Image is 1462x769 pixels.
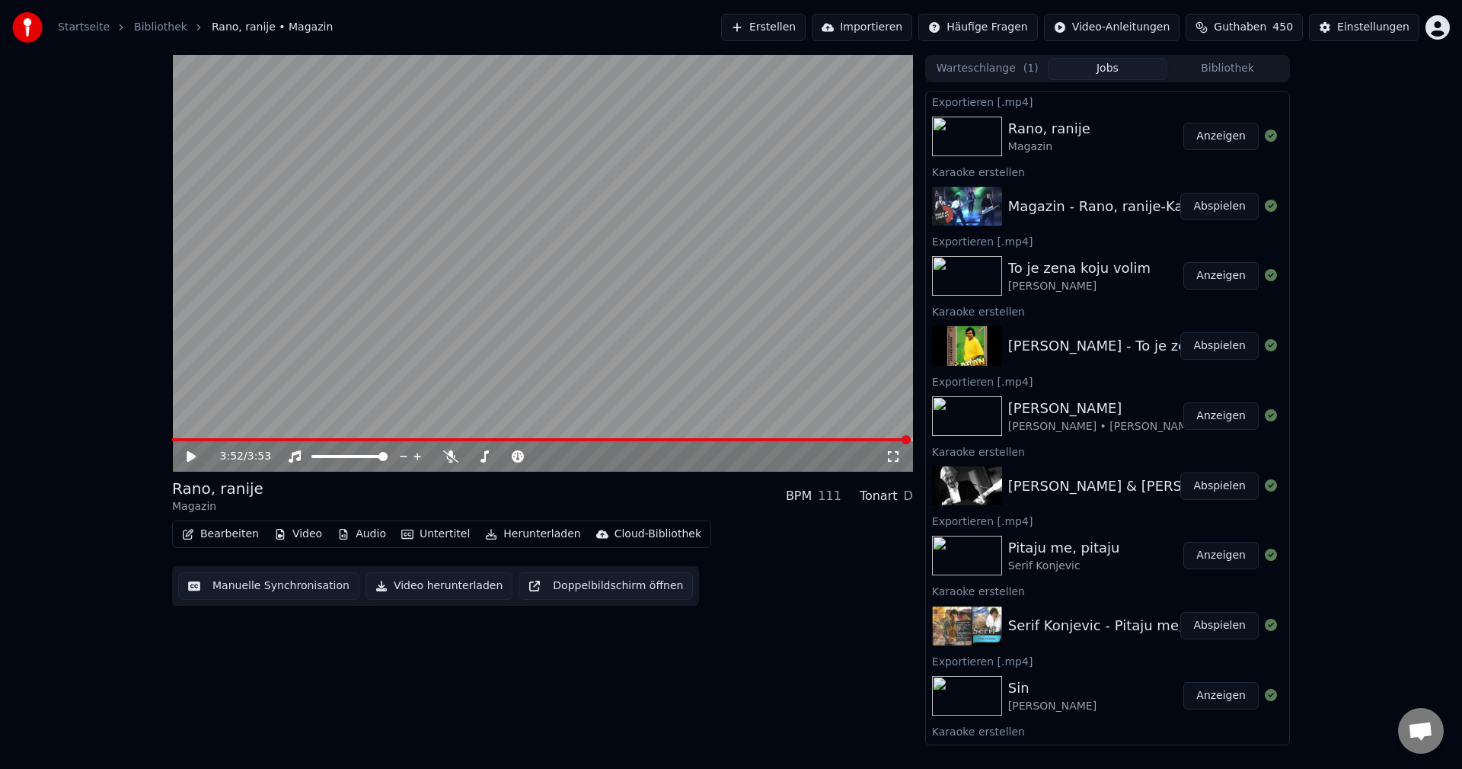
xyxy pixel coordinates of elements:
[331,524,392,545] button: Audio
[1008,118,1090,139] div: Rano, ranije
[918,14,1038,41] button: Häufige Fragen
[220,449,257,464] div: /
[1008,476,1256,497] div: [PERSON_NAME] & [PERSON_NAME]
[786,487,812,505] div: BPM
[58,20,110,35] a: Startseite
[58,20,333,35] nav: breadcrumb
[176,524,265,545] button: Bearbeiten
[1008,398,1199,419] div: [PERSON_NAME]
[904,487,913,505] div: D
[479,524,586,545] button: Herunterladen
[1008,678,1096,699] div: Sin
[1183,542,1259,569] button: Anzeigen
[926,582,1289,600] div: Karaoke erstellen
[1186,14,1303,41] button: Guthaben450
[926,162,1289,181] div: Karaoke erstellen
[212,20,333,35] span: Rano, ranije • Magazin
[1214,20,1266,35] span: Guthaben
[1048,58,1168,80] button: Jobs
[926,232,1289,250] div: Exportieren [.mp4]
[519,572,693,600] button: Doppelbildschirm öffnen
[268,524,328,545] button: Video
[927,58,1048,80] button: Warteschlange
[614,527,701,542] div: Cloud-Bibliothek
[1008,699,1096,714] div: [PERSON_NAME]
[1167,58,1288,80] button: Bibliothek
[12,12,43,43] img: youka
[926,92,1289,111] div: Exportieren [.mp4]
[1398,708,1444,754] div: Chat öffnen
[1183,402,1259,430] button: Anzeigen
[1008,335,1339,357] div: [PERSON_NAME] - To je zena koju volim-Karaoke
[721,14,806,41] button: Erstellen
[1044,14,1180,41] button: Video-Anleitungen
[1180,612,1259,639] button: Abspielen
[1309,14,1419,41] button: Einstellungen
[1008,139,1090,155] div: Magazin
[926,722,1289,740] div: Karaoke erstellen
[1008,537,1120,559] div: Pitaju me, pitaju
[134,20,187,35] a: Bibliothek
[220,449,244,464] span: 3:52
[1180,473,1259,500] button: Abspielen
[172,478,263,499] div: Rano, ranije
[818,487,841,505] div: 111
[1180,332,1259,360] button: Abspielen
[926,372,1289,390] div: Exportieren [.mp4]
[926,442,1289,460] div: Karaoke erstellen
[1337,20,1409,35] div: Einstellungen
[1008,615,1295,636] div: Serif Konjevic - Pitaju me, pitaju - Karaoke
[247,449,271,464] span: 3:53
[860,487,898,505] div: Tonart
[395,524,476,545] button: Untertitel
[1008,279,1151,294] div: [PERSON_NAME]
[1008,196,1221,217] div: Magazin - Rano, ranije-Karaoke
[1272,20,1293,35] span: 450
[812,14,912,41] button: Importieren
[926,652,1289,670] div: Exportieren [.mp4]
[1180,193,1259,220] button: Abspielen
[1183,123,1259,150] button: Anzeigen
[365,572,512,600] button: Video herunterladen
[1008,559,1120,574] div: Serif Konjevic
[178,572,359,600] button: Manuelle Synchronisation
[1008,258,1151,279] div: To je zena koju volim
[1008,419,1199,434] div: [PERSON_NAME] • [PERSON_NAME]
[1023,61,1039,76] span: ( 1 )
[926,302,1289,320] div: Karaoke erstellen
[172,499,263,514] div: Magazin
[926,511,1289,530] div: Exportieren [.mp4]
[1183,682,1259,710] button: Anzeigen
[1183,262,1259,290] button: Anzeigen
